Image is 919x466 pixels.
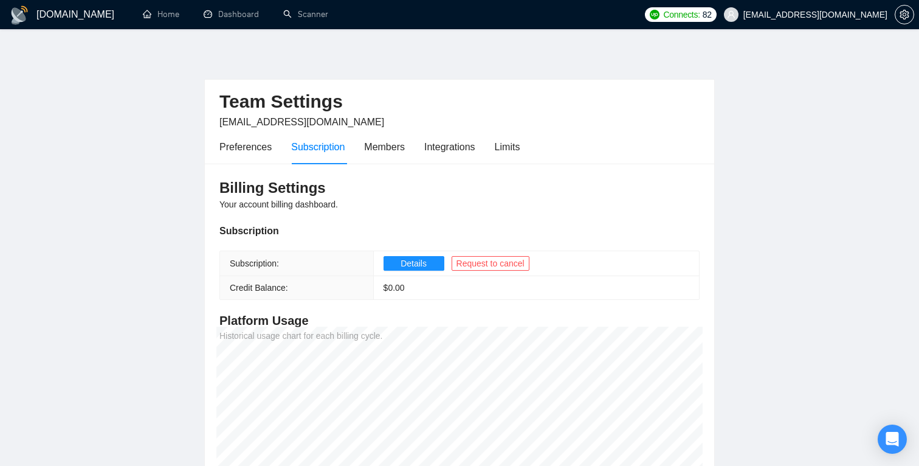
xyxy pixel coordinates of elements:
[384,283,405,293] span: $ 0.00
[895,5,914,24] button: setting
[219,312,700,329] h4: Platform Usage
[424,139,475,155] div: Integrations
[401,257,427,270] span: Details
[219,200,338,209] span: Your account billing dashboard.
[291,139,345,155] div: Subscription
[703,8,712,21] span: 82
[452,256,529,271] button: Request to cancel
[495,139,520,155] div: Limits
[384,256,444,271] button: Details
[10,5,29,25] img: logo
[283,9,328,19] a: searchScanner
[219,139,272,155] div: Preferences
[230,283,288,293] span: Credit Balance:
[219,89,700,114] h2: Team Settings
[364,139,405,155] div: Members
[143,9,179,19] a: homeHome
[230,259,279,268] span: Subscription:
[895,10,914,19] span: setting
[878,425,907,454] div: Open Intercom Messenger
[650,10,659,19] img: upwork-logo.png
[895,10,914,19] a: setting
[456,257,525,270] span: Request to cancel
[219,223,700,238] div: Subscription
[219,117,384,127] span: [EMAIL_ADDRESS][DOMAIN_NAME]
[727,10,735,19] span: user
[204,9,259,19] a: dashboardDashboard
[663,8,700,21] span: Connects:
[219,178,700,198] h3: Billing Settings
